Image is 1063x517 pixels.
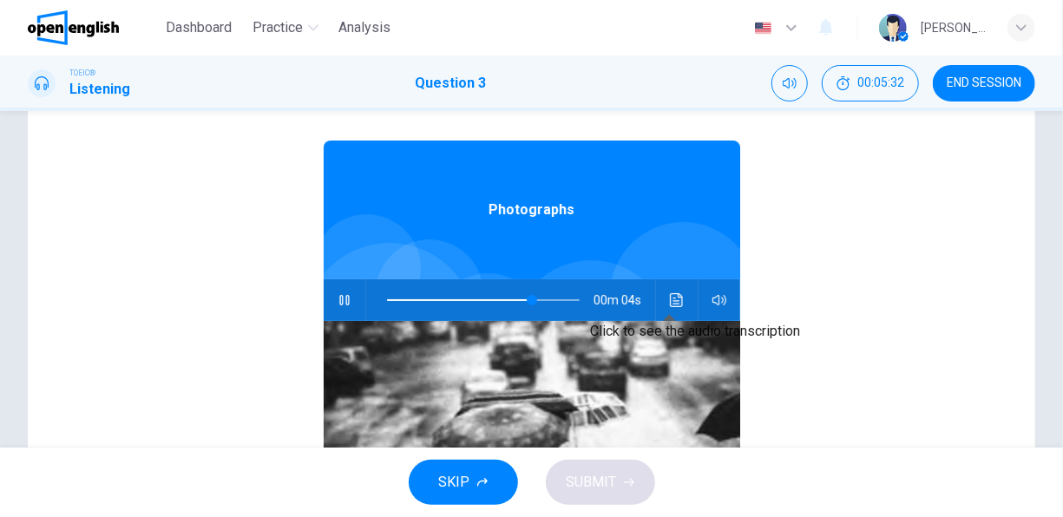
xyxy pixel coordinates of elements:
span: END SESSION [947,76,1021,90]
div: Hide [822,65,919,101]
img: en [752,22,774,35]
span: Analysis [339,17,391,38]
span: Photographs [489,200,574,220]
a: OpenEnglish logo [28,10,159,45]
button: SKIP [409,460,518,505]
button: 00:05:32 [822,65,919,101]
span: TOEIC® [69,67,95,79]
img: OpenEnglish logo [28,10,119,45]
button: Analysis [332,12,398,43]
div: Mute [771,65,808,101]
span: Dashboard [166,17,232,38]
span: SKIP [439,470,470,494]
button: Click to see the audio transcription [663,279,691,321]
button: Dashboard [159,12,239,43]
div: [PERSON_NAME] [921,17,987,38]
span: 00:05:32 [857,76,904,90]
span: Practice [253,17,303,38]
div: Click to see the audio transcription [590,321,800,342]
h1: Listening [69,79,130,100]
img: Profile picture [879,14,907,42]
span: 00m 04s [594,279,655,321]
button: END SESSION [933,65,1035,101]
h1: Question 3 [416,73,487,94]
button: Practice [246,12,325,43]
